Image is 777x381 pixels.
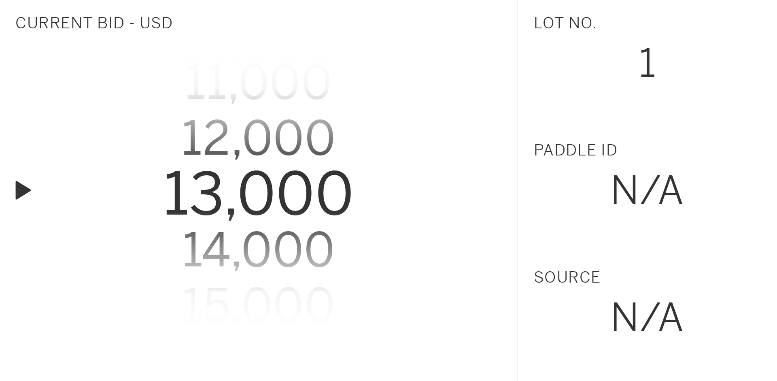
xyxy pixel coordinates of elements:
div: LOT NO. [534,15,597,31]
div: PADDLE ID [534,143,618,158]
div: N/A [610,171,685,210]
div: Current Bid - USD [15,15,173,31]
div: 1 [639,44,656,83]
div: SOURCE [534,270,601,285]
div: N/A [610,298,685,337]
